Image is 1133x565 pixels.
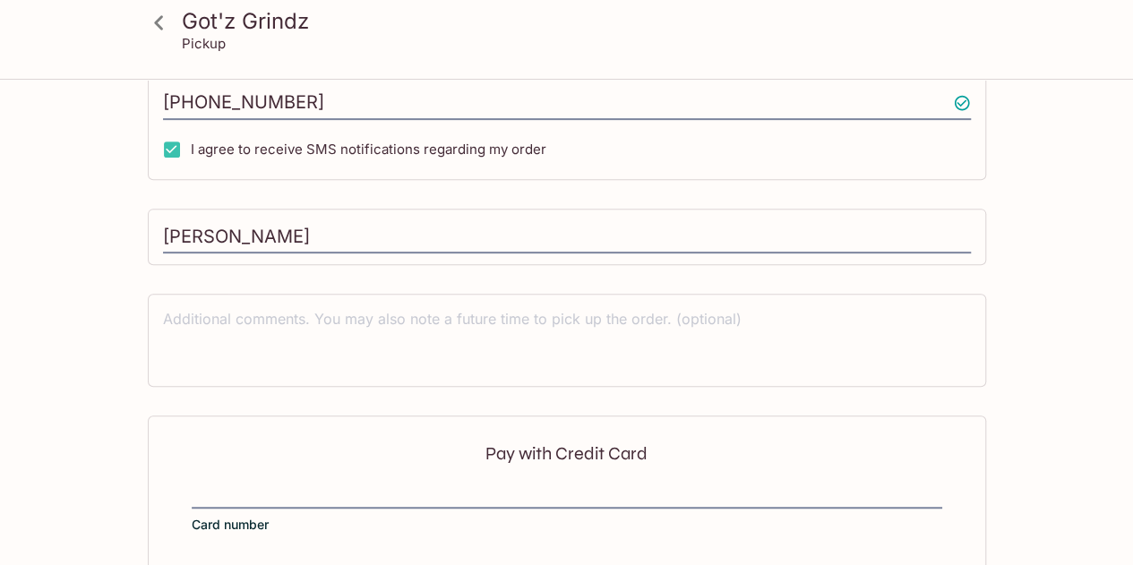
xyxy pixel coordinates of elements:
[163,86,971,120] input: Enter phone number
[192,485,942,505] iframe: Secure card number input frame
[192,516,269,534] span: Card number
[191,141,546,158] span: I agree to receive SMS notifications regarding my order
[163,220,971,254] input: Enter first and last name
[192,445,942,462] p: Pay with Credit Card
[182,35,226,52] p: Pickup
[182,7,983,35] h3: Got'z Grindz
